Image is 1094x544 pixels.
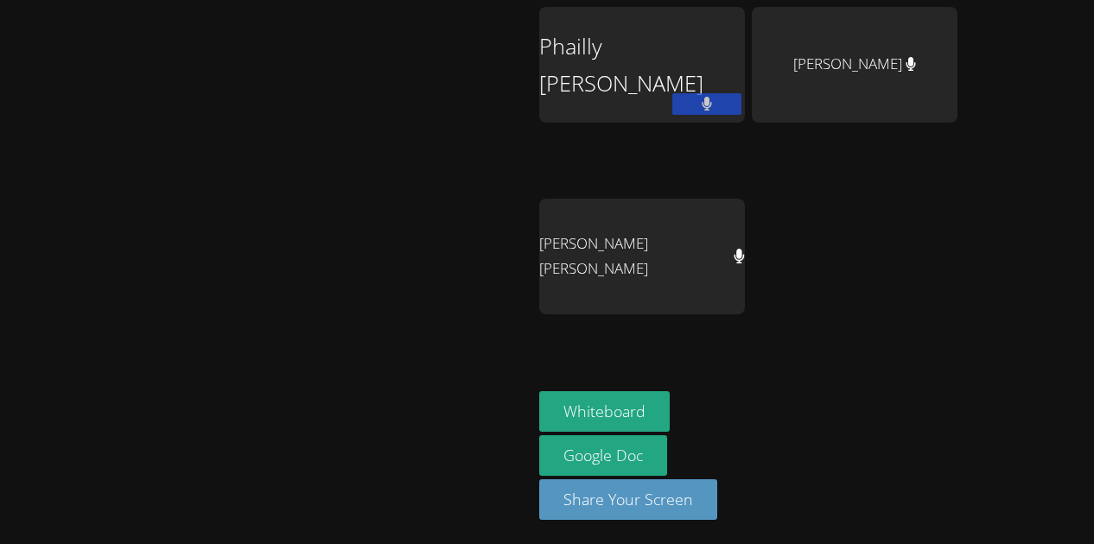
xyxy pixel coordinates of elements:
[539,391,670,432] button: Whiteboard
[539,479,717,520] button: Share Your Screen
[539,199,745,314] div: [PERSON_NAME] [PERSON_NAME]
[539,7,745,123] div: Phailly [PERSON_NAME]
[752,7,957,123] div: [PERSON_NAME]
[539,435,667,476] a: Google Doc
